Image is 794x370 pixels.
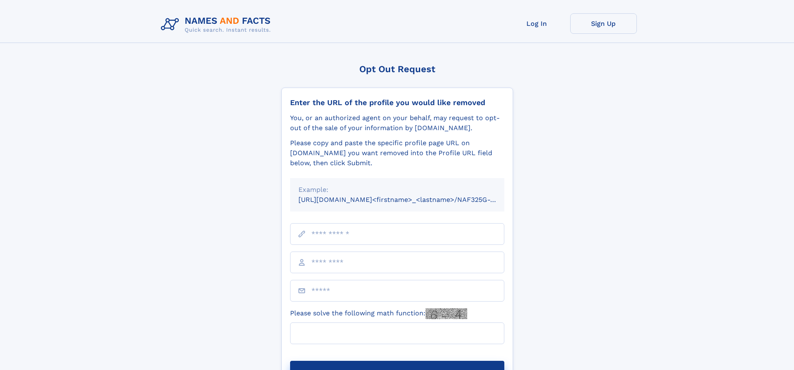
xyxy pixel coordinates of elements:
[570,13,637,34] a: Sign Up
[158,13,278,36] img: Logo Names and Facts
[290,113,504,133] div: You, or an authorized agent on your behalf, may request to opt-out of the sale of your informatio...
[290,308,467,319] label: Please solve the following math function:
[503,13,570,34] a: Log In
[290,138,504,168] div: Please copy and paste the specific profile page URL on [DOMAIN_NAME] you want removed into the Pr...
[281,64,513,74] div: Opt Out Request
[290,98,504,107] div: Enter the URL of the profile you would like removed
[298,185,496,195] div: Example:
[298,196,520,204] small: [URL][DOMAIN_NAME]<firstname>_<lastname>/NAF325G-xxxxxxxx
